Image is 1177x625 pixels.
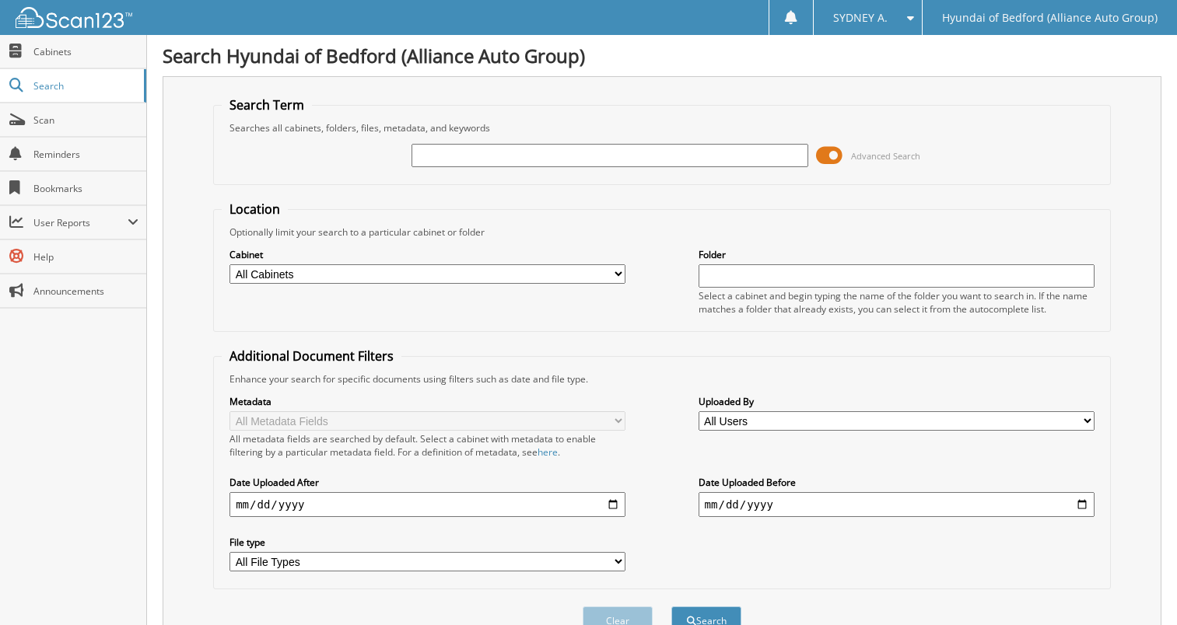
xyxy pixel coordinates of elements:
[229,476,625,489] label: Date Uploaded After
[699,395,1095,408] label: Uploaded By
[163,43,1161,68] h1: Search Hyundai of Bedford (Alliance Auto Group)
[33,113,138,127] span: Scan
[33,182,138,195] span: Bookmarks
[33,216,128,229] span: User Reports
[33,250,138,264] span: Help
[222,121,1102,134] div: Searches all cabinets, folders, files, metadata, and keywords
[699,289,1095,316] div: Select a cabinet and begin typing the name of the folder you want to search in. If the name match...
[699,492,1095,517] input: end
[222,225,1102,239] div: Optionally limit your search to a particular cabinet or folder
[222,372,1102,386] div: Enhance your search for specific documents using filters such as date and file type.
[538,445,558,459] a: here
[699,248,1095,261] label: Folder
[1099,550,1177,625] iframe: Chat Widget
[851,150,920,162] span: Advanced Search
[222,347,401,365] legend: Additional Document Filters
[229,395,625,408] label: Metadata
[699,476,1095,489] label: Date Uploaded Before
[222,96,312,113] legend: Search Term
[16,7,132,28] img: scan123-logo-white.svg
[229,492,625,517] input: start
[942,13,1158,23] span: Hyundai of Bedford (Alliance Auto Group)
[229,536,625,549] label: File type
[33,148,138,161] span: Reminders
[33,79,136,93] span: Search
[33,45,138,58] span: Cabinets
[33,285,138,298] span: Announcements
[222,201,288,218] legend: Location
[833,13,888,23] span: SYDNEY A.
[229,432,625,459] div: All metadata fields are searched by default. Select a cabinet with metadata to enable filtering b...
[229,248,625,261] label: Cabinet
